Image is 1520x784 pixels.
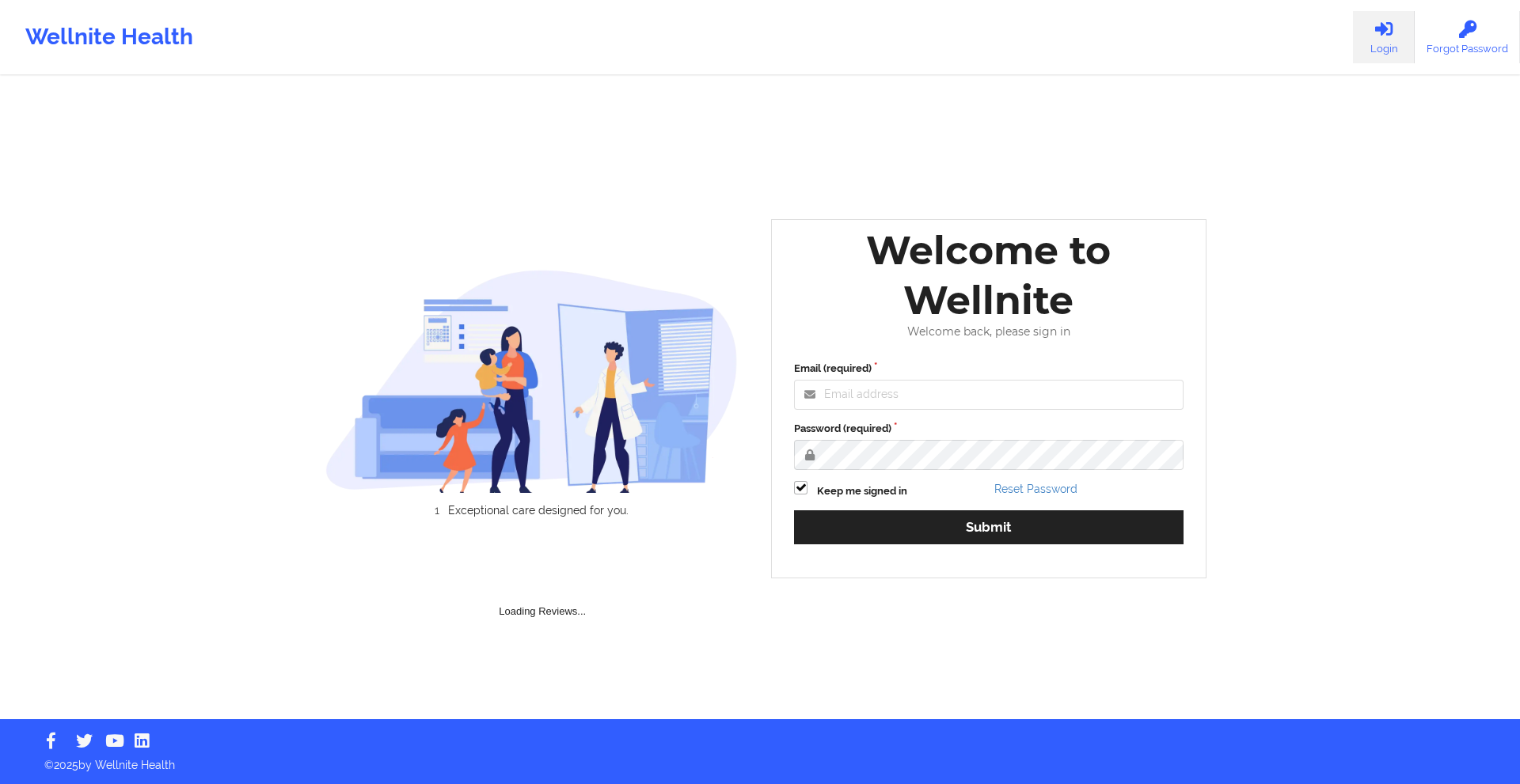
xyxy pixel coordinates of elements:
[783,325,1195,339] div: Welcome back, please sign in
[794,421,1184,437] label: Password (required)
[783,225,1195,325] div: Welcome to Wellnite
[794,380,1184,410] input: Email address
[817,483,907,499] label: Keep me signed in
[794,510,1184,544] button: Submit
[794,361,1184,377] label: Email (required)
[339,504,738,517] li: Exceptional care designed for you.
[325,543,761,619] div: Loading Reviews...
[33,746,1487,773] p: © 2025 by Wellnite Health
[1353,11,1415,63] a: Login
[325,269,739,493] img: wellnite-auth-hero_200.c722682e.png
[1415,11,1520,63] a: Forgot Password
[994,483,1077,495] a: Reset Password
